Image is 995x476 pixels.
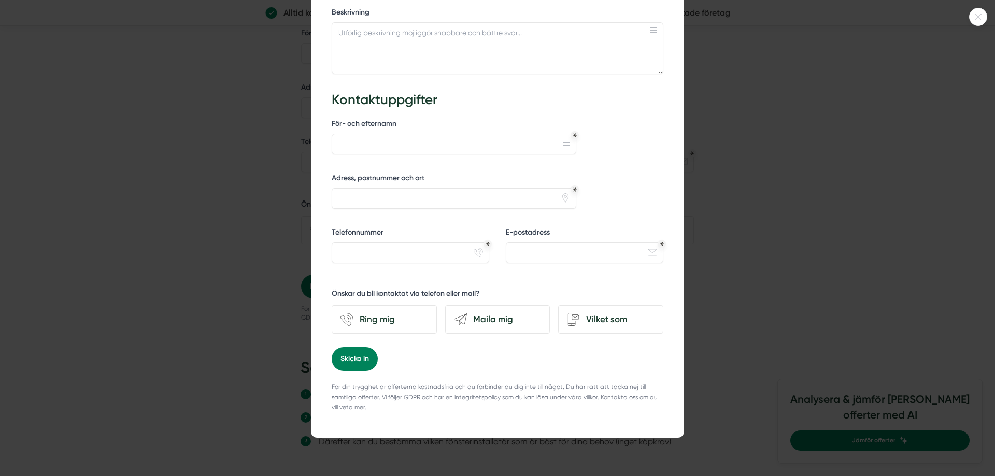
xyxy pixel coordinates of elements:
button: Skicka in [332,347,378,371]
h3: Kontaktuppgifter [332,91,663,109]
label: Beskrivning [332,7,663,20]
h5: Önskar du bli kontaktat via telefon eller mail? [332,289,480,301]
p: För din trygghet är offerterna kostnadsfria och du förbinder du dig inte till något. Du har rätt ... [332,382,663,413]
label: För- och efternamn [332,119,576,132]
div: Obligatoriskt [573,187,577,192]
label: Telefonnummer [332,227,489,240]
div: Obligatoriskt [573,133,577,137]
label: Adress, postnummer och ort [332,173,576,186]
div: Obligatoriskt [486,242,490,246]
div: Obligatoriskt [660,242,664,246]
label: E-postadress [506,227,663,240]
